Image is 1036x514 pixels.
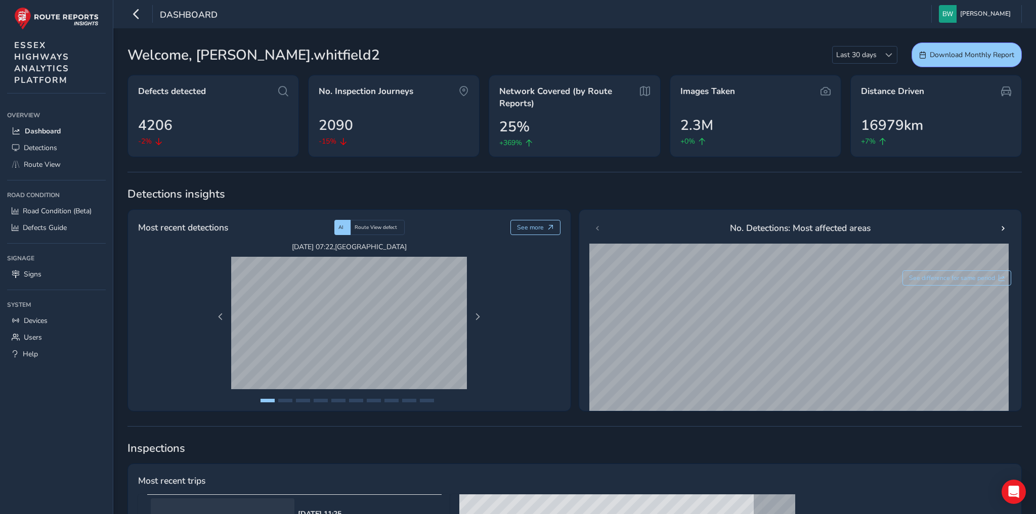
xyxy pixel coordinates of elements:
[861,115,923,136] span: 16979km
[7,312,106,329] a: Devices
[939,5,957,23] img: diamond-layout
[261,399,275,402] button: Page 1
[367,399,381,402] button: Page 7
[7,266,106,283] a: Signs
[127,186,1022,202] span: Detections insights
[499,85,634,109] span: Network Covered (by Route Reports)
[319,136,336,147] span: -15%
[319,85,413,98] span: No. Inspection Journeys
[7,203,106,219] a: Road Condition (Beta)
[314,399,328,402] button: Page 4
[355,224,397,231] span: Route View defect
[319,115,353,136] span: 2090
[499,116,530,137] span: 25%
[912,42,1022,67] button: Download Monthly Report
[24,160,61,169] span: Route View
[384,399,399,402] button: Page 8
[25,126,61,136] span: Dashboard
[939,5,1014,23] button: [PERSON_NAME]
[231,242,467,252] span: [DATE] 07:22 , [GEOGRAPHIC_DATA]
[24,316,48,325] span: Devices
[24,143,57,153] span: Detections
[7,139,106,156] a: Detections
[909,274,995,282] span: See difference for same period
[402,399,416,402] button: Page 9
[7,123,106,139] a: Dashboard
[127,441,1022,456] span: Inspections
[331,399,346,402] button: Page 5
[7,329,106,346] a: Users
[7,297,106,312] div: System
[420,399,434,402] button: Page 10
[470,310,485,324] button: Next Page
[160,9,218,23] span: Dashboard
[338,224,343,231] span: AI
[902,270,1012,286] button: See difference for same period
[14,7,99,30] img: rr logo
[296,399,310,402] button: Page 3
[138,221,228,234] span: Most recent detections
[23,349,38,359] span: Help
[24,269,41,279] span: Signs
[517,223,544,231] span: See more
[7,156,106,173] a: Route View
[14,39,69,86] span: ESSEX HIGHWAYS ANALYTICS PLATFORM
[1002,480,1026,504] div: Open Intercom Messenger
[23,206,92,216] span: Road Condition (Beta)
[730,221,871,235] span: No. Detections: Most affected areas
[138,474,205,487] span: Most recent trips
[23,223,67,232] span: Defects Guide
[7,346,106,362] a: Help
[680,115,713,136] span: 2.3M
[680,136,695,147] span: +0%
[7,251,106,266] div: Signage
[680,85,735,98] span: Images Taken
[127,44,380,66] span: Welcome, [PERSON_NAME].whitfield2
[334,220,351,235] div: AI
[278,399,292,402] button: Page 2
[7,108,106,123] div: Overview
[833,46,880,63] span: Last 30 days
[960,5,1011,23] span: [PERSON_NAME]
[213,310,228,324] button: Previous Page
[138,85,206,98] span: Defects detected
[24,333,42,342] span: Users
[861,85,924,98] span: Distance Driven
[930,50,1014,60] span: Download Monthly Report
[7,219,106,236] a: Defects Guide
[861,136,876,147] span: +7%
[499,137,522,148] span: +369%
[510,220,560,235] button: See more
[349,399,363,402] button: Page 6
[7,188,106,203] div: Road Condition
[138,115,172,136] span: 4206
[351,220,405,235] div: Route View defect
[138,136,152,147] span: -2%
